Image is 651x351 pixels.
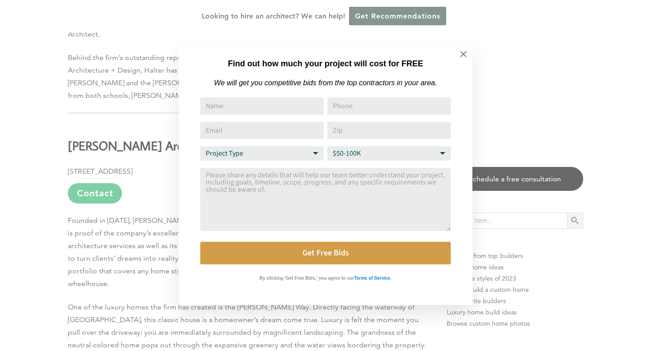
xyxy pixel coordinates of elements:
[327,97,451,115] input: Phone
[200,146,324,161] select: Project Type
[354,276,390,281] strong: Terms of Service
[390,276,392,281] strong: .
[200,122,324,139] input: Email Address
[214,79,437,87] em: We will get you competitive bids from the top contractors in your area.
[228,59,423,68] strong: Find out how much your project will cost for FREE
[259,276,354,281] strong: By clicking 'Get Free Bids,' you agree to our
[200,168,451,231] textarea: Comment or Message
[448,38,479,70] button: Close
[200,97,324,115] input: Name
[354,273,390,281] a: Terms of Service
[327,122,451,139] input: Zip
[200,242,451,264] button: Get Free Bids
[327,146,451,161] select: Budget Range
